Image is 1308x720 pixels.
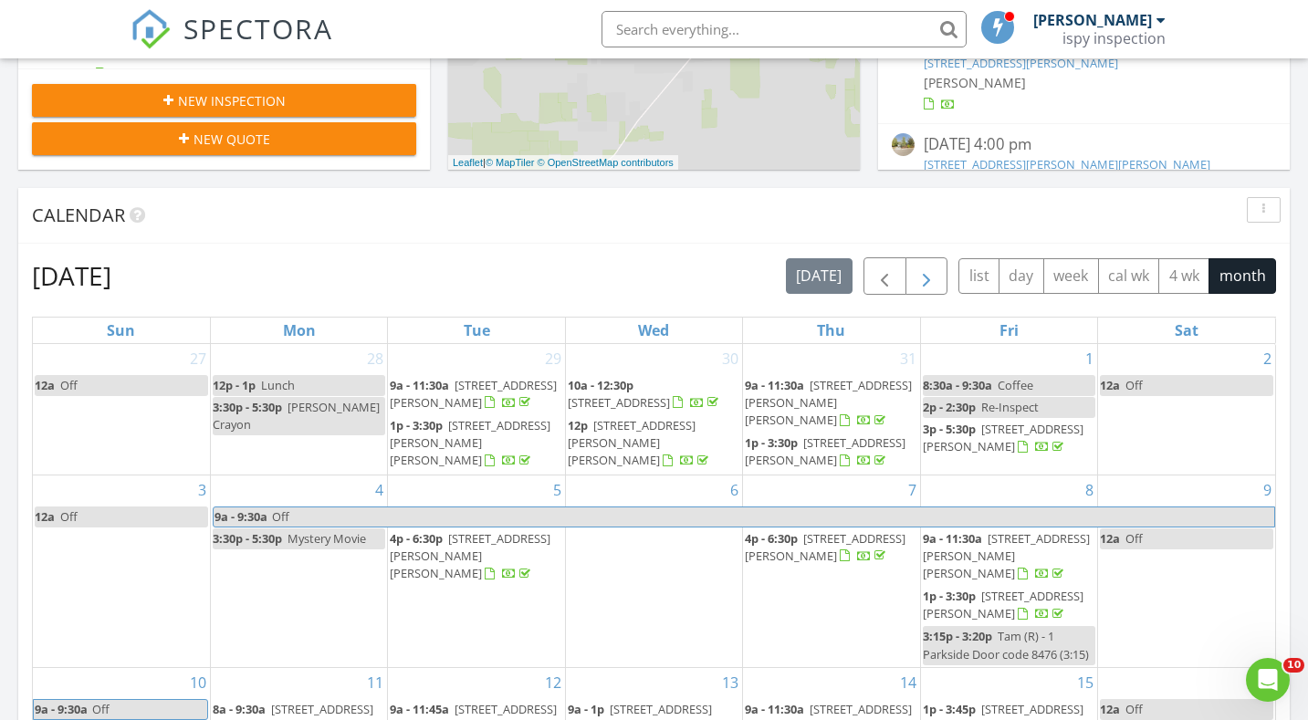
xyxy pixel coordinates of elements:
a: 9a - 11:30a [STREET_ADDRESS][PERSON_NAME][PERSON_NAME] [745,375,917,433]
a: Tuesday [460,318,494,343]
span: 3:15p - 3:20p [923,628,992,644]
span: 9a - 9:30a [34,700,89,719]
span: 8a - 9:30a [213,701,266,717]
a: Thursday [813,318,849,343]
a: Leaflet [453,157,483,168]
span: Off [60,508,78,525]
a: 9a - 11:30a [STREET_ADDRESS][PERSON_NAME][PERSON_NAME] [745,377,912,428]
img: The Best Home Inspection Software - Spectora [131,9,171,49]
span: [PERSON_NAME] Crayon [213,399,380,433]
a: 3p - 5:30p [STREET_ADDRESS][PERSON_NAME] [923,419,1095,458]
span: 1p - 3:30p [390,417,443,433]
span: 10a - 12:30p [568,377,633,393]
img: streetview [892,133,915,156]
span: 4p - 6:30p [390,530,443,547]
span: 3:30p - 5:30p [213,399,282,415]
span: 8:30a - 9:30a [923,377,992,393]
h2: [DATE] [32,257,111,294]
span: 9a - 1p [568,701,604,717]
td: Go to July 28, 2025 [210,344,387,475]
div: ispy inspection [1062,29,1166,47]
span: 3p - 5:30p [923,421,976,437]
span: 9a - 9:30a [214,507,268,527]
a: Go to August 15, 2025 [1073,668,1097,697]
span: Off [92,701,110,717]
span: 9a - 11:30a [745,377,804,393]
td: Go to August 7, 2025 [743,475,920,667]
button: week [1043,258,1099,294]
a: 12p [STREET_ADDRESS][PERSON_NAME][PERSON_NAME] [568,417,712,468]
td: Go to August 1, 2025 [920,344,1097,475]
a: Go to August 8, 2025 [1082,475,1097,505]
a: Go to August 4, 2025 [371,475,387,505]
a: Go to August 12, 2025 [541,668,565,697]
span: [STREET_ADDRESS][PERSON_NAME] [745,530,905,564]
span: 12a [1100,701,1120,717]
a: 10a - 12:30p [STREET_ADDRESS] [568,375,740,414]
span: 3:30p - 5:30p [213,530,282,547]
span: SPECTORA [183,9,333,47]
a: 3p - 5:30p [STREET_ADDRESS][PERSON_NAME] [923,421,1083,454]
span: 12a [1100,377,1120,393]
a: 9a - 11:30a [STREET_ADDRESS][PERSON_NAME][PERSON_NAME] [923,530,1090,581]
a: Go to August 10, 2025 [186,668,210,697]
button: 4 wk [1158,258,1209,294]
span: 9a - 11:30a [923,530,982,547]
iframe: Intercom live chat [1246,658,1290,702]
a: Saturday [1171,318,1202,343]
td: Go to August 3, 2025 [33,475,210,667]
div: [DATE] 4:00 pm [924,133,1244,156]
div: [PERSON_NAME] [1033,11,1152,29]
span: 1p - 3:30p [923,588,976,604]
td: Go to July 29, 2025 [388,344,565,475]
td: Go to August 8, 2025 [920,475,1097,667]
td: Go to July 31, 2025 [743,344,920,475]
span: New Inspection [178,91,286,110]
a: Go to August 13, 2025 [718,668,742,697]
span: Tam (R) - 1 Parkside Door code 8476 (3:15) [923,628,1089,662]
span: Off [1125,701,1143,717]
span: Off [60,377,78,393]
span: [STREET_ADDRESS][PERSON_NAME] [923,588,1083,621]
button: Previous month [863,257,906,295]
a: 1p - 3:30p [STREET_ADDRESS][PERSON_NAME][PERSON_NAME] [390,417,550,468]
a: 1p - 3:30p [STREET_ADDRESS][PERSON_NAME][PERSON_NAME] [390,415,562,473]
a: 4p - 6:30p [STREET_ADDRESS][PERSON_NAME][PERSON_NAME] [390,530,550,581]
span: [STREET_ADDRESS][PERSON_NAME][PERSON_NAME] [568,417,696,468]
span: Off [1125,530,1143,547]
span: Coffee [998,377,1033,393]
a: Monday [279,318,319,343]
td: Go to August 9, 2025 [1098,475,1275,667]
td: Go to August 5, 2025 [388,475,565,667]
div: | [448,155,678,171]
a: Go to August 11, 2025 [363,668,387,697]
input: Search everything... [602,11,967,47]
a: 4p - 6:30p [STREET_ADDRESS][PERSON_NAME] [745,528,917,568]
a: 1p - 3:30p [STREET_ADDRESS][PERSON_NAME] [745,433,917,472]
a: Wednesday [634,318,673,343]
span: 9a - 11:30a [745,701,804,717]
button: cal wk [1098,258,1160,294]
span: [STREET_ADDRESS][PERSON_NAME] [745,434,905,468]
a: 4:00 pm [STREET_ADDRESS][PERSON_NAME][PERSON_NAME] [PERSON_NAME] 9 minutes drive time 3.3 miles [32,2,416,119]
a: Go to August 1, 2025 [1082,344,1097,373]
a: Friday [996,318,1022,343]
a: 1p - 3:30p [STREET_ADDRESS][PERSON_NAME] [923,586,1095,625]
a: Go to August 5, 2025 [549,475,565,505]
span: New Quote [194,130,270,149]
span: 9a - 11:45a [390,701,449,717]
span: 12p - 1p [213,377,256,393]
a: [STREET_ADDRESS][PERSON_NAME][PERSON_NAME] [924,156,1210,172]
span: Off [272,508,289,525]
button: New Quote [32,122,416,155]
a: Go to July 30, 2025 [718,344,742,373]
a: Go to August 7, 2025 [905,475,920,505]
span: [PERSON_NAME] [96,43,198,60]
span: [STREET_ADDRESS][PERSON_NAME][PERSON_NAME] [390,530,550,581]
td: Go to July 30, 2025 [565,344,742,475]
a: 9a - 11:30a [STREET_ADDRESS][PERSON_NAME] [390,377,557,411]
a: Go to July 28, 2025 [363,344,387,373]
span: Lunch [261,377,295,393]
button: list [958,258,999,294]
td: Go to August 4, 2025 [210,475,387,667]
